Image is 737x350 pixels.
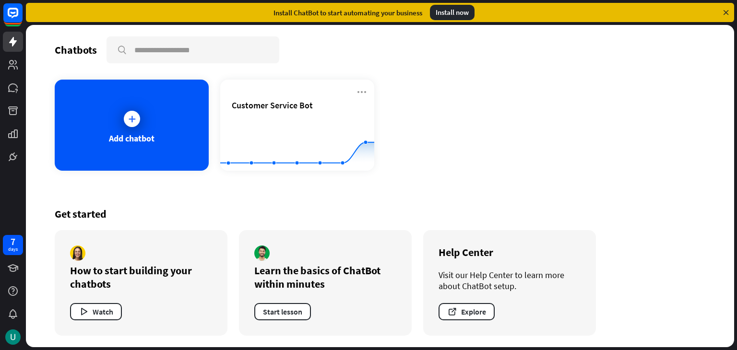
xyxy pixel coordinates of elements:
a: 7 days [3,235,23,255]
div: Install ChatBot to start automating your business [273,8,422,17]
div: Visit our Help Center to learn more about ChatBot setup. [439,269,581,292]
button: Explore [439,303,495,320]
button: Start lesson [254,303,311,320]
div: Get started [55,207,705,221]
button: Watch [70,303,122,320]
div: Help Center [439,245,581,259]
div: Chatbots [55,43,97,57]
div: 7 [11,237,15,246]
img: author [254,245,270,261]
div: Learn the basics of ChatBot within minutes [254,264,396,291]
button: Open LiveChat chat widget [8,4,36,33]
div: How to start building your chatbots [70,264,212,291]
span: Customer Service Bot [232,100,313,111]
div: days [8,246,18,253]
div: Add chatbot [109,133,155,144]
img: author [70,245,85,261]
div: Install now [430,5,475,20]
